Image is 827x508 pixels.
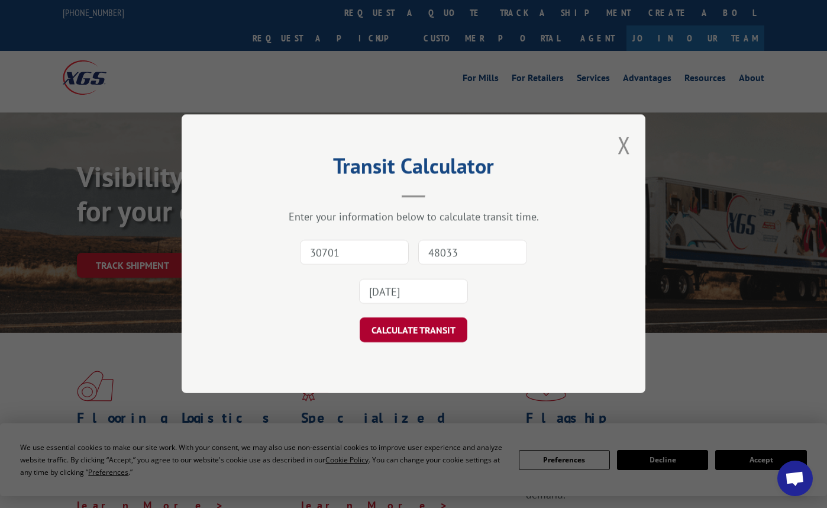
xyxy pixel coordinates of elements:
[300,240,409,265] input: Origin Zip
[418,240,527,265] input: Dest. Zip
[241,157,586,180] h2: Transit Calculator
[360,318,467,343] button: CALCULATE TRANSIT
[359,279,468,304] input: Tender Date
[777,461,813,496] div: Open chat
[618,129,631,160] button: Close modal
[241,210,586,224] div: Enter your information below to calculate transit time.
